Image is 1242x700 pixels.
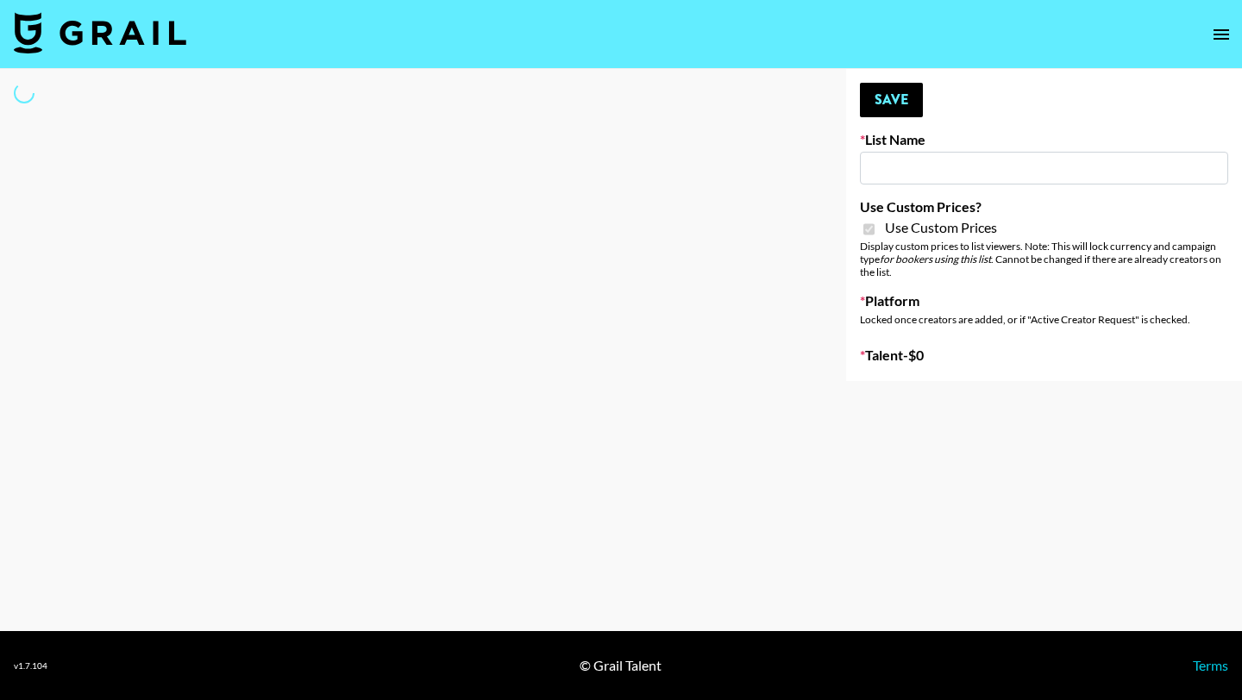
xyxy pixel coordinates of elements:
[860,347,1228,364] label: Talent - $ 0
[860,292,1228,309] label: Platform
[14,660,47,672] div: v 1.7.104
[860,131,1228,148] label: List Name
[1204,17,1239,52] button: open drawer
[885,219,997,236] span: Use Custom Prices
[860,240,1228,278] div: Display custom prices to list viewers. Note: This will lock currency and campaign type . Cannot b...
[580,657,662,674] div: © Grail Talent
[880,253,991,266] em: for bookers using this list
[1193,657,1228,673] a: Terms
[860,313,1228,326] div: Locked once creators are added, or if "Active Creator Request" is checked.
[14,12,186,53] img: Grail Talent
[860,83,923,117] button: Save
[860,198,1228,216] label: Use Custom Prices?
